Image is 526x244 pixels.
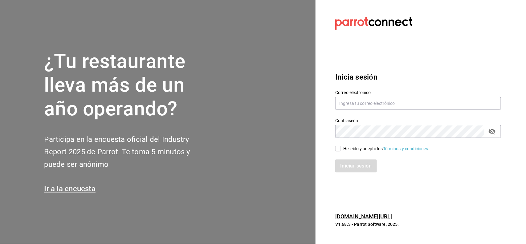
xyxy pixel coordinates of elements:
[44,184,96,193] a: Ir a la encuesta
[335,221,501,227] p: V1.68.3 - Parrot Software, 2025.
[44,133,210,171] h2: Participa en la encuesta oficial del Industry Report 2025 de Parrot. Te toma 5 minutos y puede se...
[335,97,501,110] input: Ingresa tu correo electrónico
[44,50,210,121] h1: ¿Tu restaurante lleva más de un año operando?
[487,126,497,137] button: passwordField
[383,146,430,151] a: Términos y condiciones.
[335,91,501,95] label: Correo electrónico
[335,213,392,220] a: [DOMAIN_NAME][URL]
[335,119,501,123] label: Contraseña
[335,72,501,83] h3: Inicia sesión
[343,146,430,152] div: He leído y acepto los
